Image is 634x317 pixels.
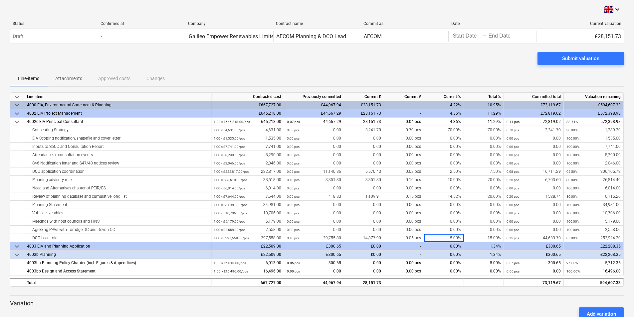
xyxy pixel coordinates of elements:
div: 0.00% [464,134,504,143]
div: 4002 EIA Project Management [27,109,208,118]
div: 0.00 [507,217,561,226]
div: 0.00 [287,217,341,226]
div: Date [451,21,534,26]
div: 15.00% [464,234,504,242]
small: 0.00 pcs [287,186,300,190]
small: 0.10 pcs [287,178,300,182]
div: 0.00 [287,134,341,143]
div: 0.00% [424,143,464,151]
small: 88.71% [566,120,578,124]
div: 0.00% [464,201,504,209]
small: 100.00% [566,145,579,149]
div: 14,877.90 [344,234,384,242]
div: 73,119.67 [504,278,564,286]
small: 1.00 × £222,817.00 / pcs [214,170,249,173]
small: 1.00 × £297,558.00 / pcs [214,236,249,240]
div: £300.65 [504,242,564,251]
div: 0.00 [344,201,384,209]
div: Consenting Strategy [27,126,208,134]
div: 222,817.00 [214,167,281,176]
input: End Date [487,32,518,41]
small: 0.70 pcs [507,128,519,132]
small: 0.20 pcs [507,178,519,182]
div: 0.04 pcs [384,118,424,126]
div: 0.00% [424,251,464,259]
div: 0.00% [424,201,464,209]
div: 0.00 [507,267,561,275]
div: Current # [384,93,424,101]
div: 0.00 [507,134,561,143]
div: 0.00 [507,143,561,151]
p: Draft [13,33,24,40]
div: 2,046.00 [214,159,281,167]
div: EIA Scoping notification, shapefile and cover letter [27,134,208,143]
div: 300.65 [507,259,561,267]
div: 0.00% [424,134,464,143]
div: 10,706.00 [214,209,281,217]
div: 0.00% [464,184,504,192]
div: 7,741.00 [214,143,281,151]
div: Galileo Empower Renewables Limited [189,33,277,40]
div: 0.00 pcs [384,217,424,226]
div: 4,631.00 [214,126,281,134]
div: 1.34% [464,242,504,251]
div: 572,398.98 [566,118,621,126]
div: Valuation remaining [564,93,624,101]
div: 0.05 pcs [384,234,424,242]
div: 0.00 [287,151,341,159]
small: 0.15 pcs [507,236,519,240]
div: 6,014.00 [214,184,281,192]
small: 100.00% [566,220,579,223]
div: 0.15 pcs [384,192,424,201]
div: 0.00% [464,159,504,167]
small: 100.00% [566,186,579,190]
small: 0.00 pcs [287,228,300,232]
div: 0.00 [344,184,384,192]
span: keyboard_arrow_down [13,101,21,109]
small: 0.00 pcs [287,161,300,165]
div: 8,290.00 [566,151,621,159]
div: 4003b Planning [27,251,208,259]
small: 1.00 × £10,706.00 / pcs [214,211,247,215]
small: 0.00 pcs [287,137,300,140]
small: 95.00% [566,261,578,265]
div: 0.00% [424,242,464,251]
div: 300.65 [287,259,341,267]
div: 0.00% [464,226,504,234]
div: 33,518.00 [214,176,281,184]
div: Planning advisory role [27,176,208,184]
div: Vol 1 deliverables [27,209,208,217]
small: 1.00 × £4,631.00 / pcs [214,128,245,132]
div: 28,151.73 [344,118,384,126]
div: 0.00 pcs [384,159,424,167]
div: Contracted cost [211,93,284,101]
div: 1.34% [464,251,504,259]
div: S46 Notification letter and S47/48 notices review [27,159,208,167]
div: 1,389.30 [566,126,621,134]
div: 1,535.00 [214,134,281,143]
div: 1,528.74 [507,192,561,201]
div: 0.00% [424,184,464,192]
div: - [101,33,102,40]
small: 0.00 pcs [287,145,300,149]
small: 0.20 pcs [507,195,519,198]
small: 1.00 × £645,218.00 / pcs [214,120,250,124]
button: Submit valuation [537,52,624,65]
div: 645,218.00 [214,118,281,126]
div: 0.00 pcs [384,184,424,192]
small: 100.00% [566,269,580,273]
small: 0.00 pcs [287,269,300,273]
div: 297,558.00 [214,234,281,242]
div: 0.00 [287,226,341,234]
div: £44,667.29 [284,109,344,118]
div: Inputs to SoCC and Consultation Report [27,143,208,151]
small: 1.00 × £5,179.00 / pcs [214,220,245,223]
div: £22,208.35 [564,251,624,259]
div: 2,046.00 [566,159,621,167]
input: Start Date [451,32,483,41]
div: Submit valuation [562,54,599,63]
div: Current % [424,93,464,101]
small: 80.00% [566,195,577,198]
small: 1.00 × £7,644.00 / pcs [214,195,245,198]
div: £73,119.67 [504,101,564,109]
